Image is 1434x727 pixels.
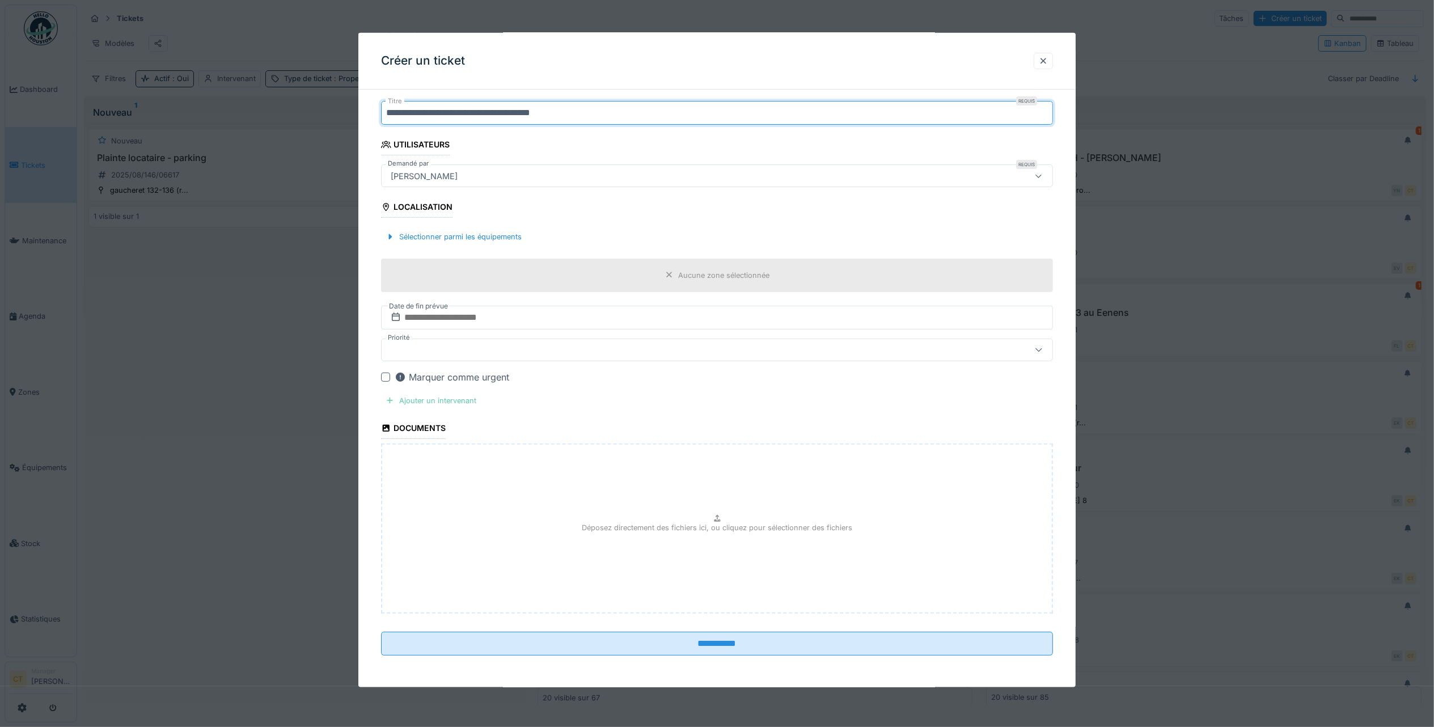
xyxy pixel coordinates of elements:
div: Utilisateurs [381,136,450,155]
div: Documents [381,420,446,439]
label: Date de fin prévue [388,300,449,312]
div: Marquer comme urgent [395,370,509,384]
div: Requis [1016,96,1037,105]
div: [PERSON_NAME] [386,170,462,182]
div: Sélectionner parmi les équipements [381,229,526,244]
div: Requis [1016,160,1037,169]
div: Localisation [381,198,452,218]
div: Aucune zone sélectionnée [678,269,769,280]
h3: Créer un ticket [381,54,465,68]
label: Priorité [386,333,412,343]
div: Ajouter un intervenant [381,393,481,408]
label: Demandé par [386,159,431,168]
p: Déposez directement des fichiers ici, ou cliquez pour sélectionner des fichiers [582,522,852,533]
label: Titre [386,96,404,106]
div: Informations générales [381,70,506,90]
